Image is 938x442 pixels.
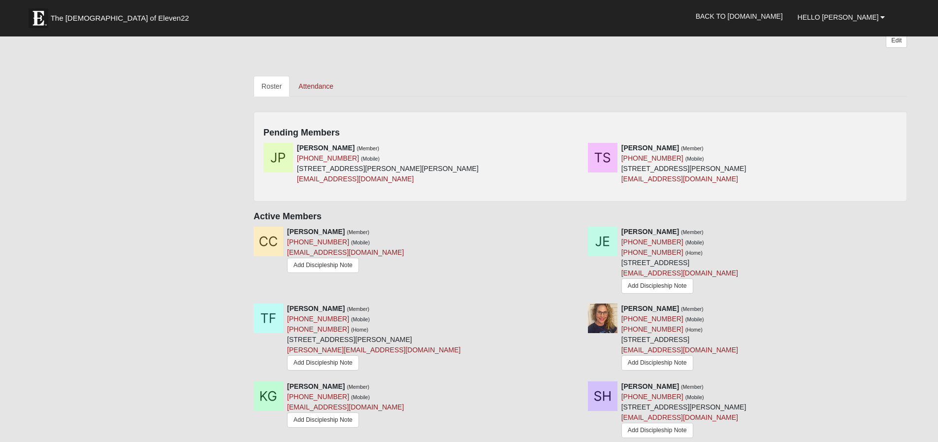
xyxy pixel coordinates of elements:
small: (Member) [347,229,369,235]
div: [STREET_ADDRESS] [621,304,738,373]
a: Hello [PERSON_NAME] [790,5,893,30]
a: [PHONE_NUMBER] [621,325,683,333]
small: (Member) [681,145,704,151]
a: [EMAIL_ADDRESS][DOMAIN_NAME] [621,269,738,277]
strong: [PERSON_NAME] [621,382,679,390]
a: Add Discipleship Note [287,355,359,371]
h4: Pending Members [263,128,897,138]
strong: [PERSON_NAME] [621,144,679,152]
a: [PHONE_NUMBER] [621,238,683,246]
span: The [DEMOGRAPHIC_DATA] of Eleven22 [51,13,189,23]
a: The [DEMOGRAPHIC_DATA] of Eleven22 [24,3,221,28]
a: Roster [254,76,290,97]
small: (Mobile) [685,394,704,400]
div: [STREET_ADDRESS][PERSON_NAME][PERSON_NAME] [297,143,479,184]
small: (Home) [685,327,703,333]
small: (Mobile) [351,239,370,245]
small: (Home) [685,250,703,256]
small: (Mobile) [685,316,704,322]
a: [EMAIL_ADDRESS][DOMAIN_NAME] [621,346,738,354]
a: Add Discipleship Note [621,278,693,294]
div: [STREET_ADDRESS][PERSON_NAME] [621,381,746,441]
small: (Mobile) [351,394,370,400]
a: [PERSON_NAME][EMAIL_ADDRESS][DOMAIN_NAME] [287,346,460,354]
a: Edit [886,34,907,48]
small: (Mobile) [351,316,370,322]
strong: [PERSON_NAME] [297,144,355,152]
a: Add Discipleship Note [621,355,693,371]
a: [EMAIL_ADDRESS][DOMAIN_NAME] [621,413,738,421]
a: [EMAIL_ADDRESS][DOMAIN_NAME] [297,175,414,183]
a: [PHONE_NUMBER] [287,325,349,333]
small: (Mobile) [361,156,380,162]
a: Add Discipleship Note [287,258,359,273]
a: [PHONE_NUMBER] [621,393,683,401]
small: (Member) [681,229,704,235]
small: (Member) [681,384,704,390]
span: Hello [PERSON_NAME] [798,13,879,21]
small: (Home) [351,327,368,333]
strong: [PERSON_NAME] [621,305,679,312]
a: [PHONE_NUMBER] [287,393,349,401]
a: [PHONE_NUMBER] [287,238,349,246]
div: [STREET_ADDRESS][PERSON_NAME] [287,304,460,374]
a: [EMAIL_ADDRESS][DOMAIN_NAME] [287,403,404,411]
a: [PHONE_NUMBER] [621,248,683,256]
small: (Member) [356,145,379,151]
a: [PHONE_NUMBER] [621,315,683,323]
small: (Member) [347,306,369,312]
a: Back to [DOMAIN_NAME] [688,4,790,29]
strong: [PERSON_NAME] [287,382,345,390]
a: [PHONE_NUMBER] [621,154,683,162]
small: (Mobile) [685,239,704,245]
small: (Member) [347,384,369,390]
div: [STREET_ADDRESS] [621,227,738,296]
strong: [PERSON_NAME] [621,228,679,236]
a: [PHONE_NUMBER] [297,154,359,162]
a: [EMAIL_ADDRESS][DOMAIN_NAME] [287,248,404,256]
a: Add Discipleship Note [621,423,693,438]
small: (Member) [681,306,704,312]
a: [PHONE_NUMBER] [287,315,349,323]
img: Eleven22 logo [29,8,48,28]
small: (Mobile) [685,156,704,162]
h4: Active Members [254,211,907,222]
a: [EMAIL_ADDRESS][DOMAIN_NAME] [621,175,738,183]
strong: [PERSON_NAME] [287,228,345,236]
div: [STREET_ADDRESS][PERSON_NAME] [621,143,746,184]
a: Add Discipleship Note [287,412,359,428]
strong: [PERSON_NAME] [287,305,345,312]
a: Attendance [291,76,341,97]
